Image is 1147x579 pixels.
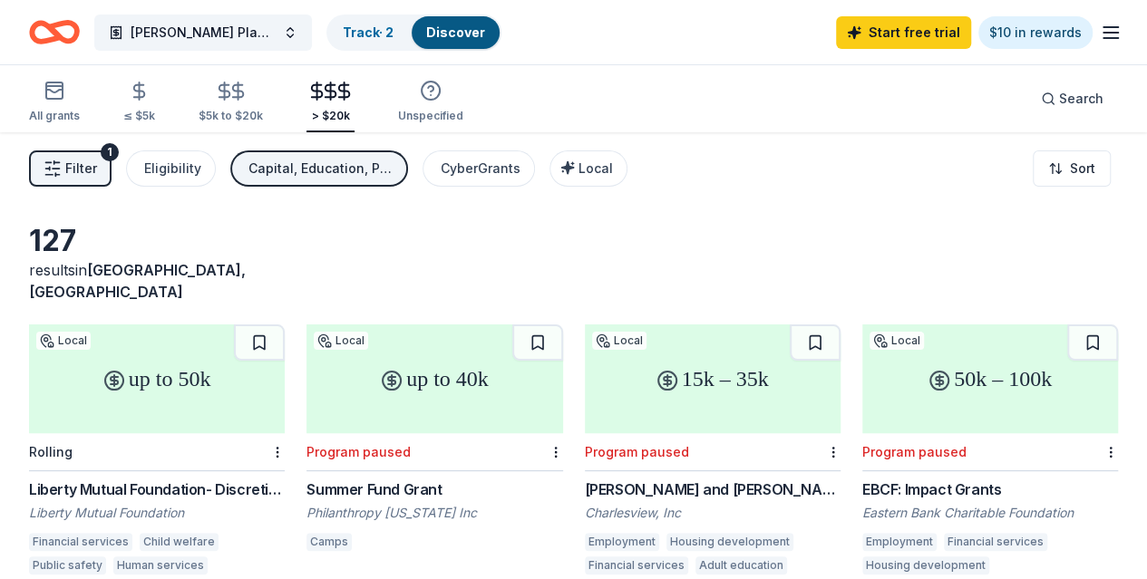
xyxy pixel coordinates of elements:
[585,324,841,433] div: 15k – 35k
[862,324,1118,433] div: 50k – 100k
[398,109,463,123] div: Unspecified
[426,24,485,40] a: Discover
[862,478,1118,500] div: EBCF: Impact Grants
[131,22,276,43] span: [PERSON_NAME] Playground
[944,533,1047,551] div: Financial services
[870,332,924,350] div: Local
[306,478,562,500] div: Summer Fund Grant
[862,556,989,574] div: Housing development
[29,556,106,574] div: Public safety
[306,73,355,132] button: > $20k
[978,16,1093,49] a: $10 in rewards
[314,332,368,350] div: Local
[123,73,155,132] button: ≤ $5k
[326,14,501,51] button: Track· 2Discover
[29,444,73,459] div: Rolling
[248,158,394,179] div: Capital, Education, Projects & programming, General operations
[306,109,355,123] div: > $20k
[29,533,132,551] div: Financial services
[230,150,408,187] button: Capital, Education, Projects & programming, General operations
[29,259,285,303] div: results
[306,444,411,459] div: Program paused
[123,109,155,123] div: ≤ $5k
[29,11,80,53] a: Home
[29,324,285,433] div: up to 50k
[836,16,971,49] a: Start free trial
[1033,150,1111,187] button: Sort
[585,478,841,500] div: [PERSON_NAME] and [PERSON_NAME] Charitable Fund
[585,533,659,551] div: Employment
[862,504,1118,522] div: Eastern Bank Charitable Foundation
[65,158,97,179] span: Filter
[1026,81,1118,117] button: Search
[423,150,535,187] button: CyberGrants
[695,556,787,574] div: Adult education
[113,556,208,574] div: Human services
[441,158,520,179] div: CyberGrants
[306,533,352,551] div: Camps
[585,504,841,522] div: Charlesview, Inc
[29,478,285,500] div: Liberty Mutual Foundation- Discretionary Grants
[29,109,80,123] div: All grants
[36,332,91,350] div: Local
[578,160,613,176] span: Local
[862,444,967,459] div: Program paused
[101,143,119,161] div: 1
[29,72,80,132] button: All grants
[29,150,112,187] button: Filter1
[199,73,263,132] button: $5k to $20k
[126,150,216,187] button: Eligibility
[585,444,689,459] div: Program paused
[29,223,285,259] div: 127
[1059,88,1103,110] span: Search
[144,158,201,179] div: Eligibility
[862,533,937,551] div: Employment
[306,504,562,522] div: Philanthropy [US_STATE] Inc
[592,332,646,350] div: Local
[549,150,627,187] button: Local
[306,324,562,433] div: up to 40k
[199,109,263,123] div: $5k to $20k
[306,324,562,556] a: up to 40kLocalProgram pausedSummer Fund GrantPhilanthropy [US_STATE] IncCamps
[29,261,246,301] span: [GEOGRAPHIC_DATA], [GEOGRAPHIC_DATA]
[94,14,312,51] button: [PERSON_NAME] Playground
[29,261,246,301] span: in
[29,504,285,522] div: Liberty Mutual Foundation
[666,533,793,551] div: Housing development
[1070,158,1095,179] span: Sort
[343,24,394,40] a: Track· 2
[140,533,219,551] div: Child welfare
[398,72,463,132] button: Unspecified
[585,556,688,574] div: Financial services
